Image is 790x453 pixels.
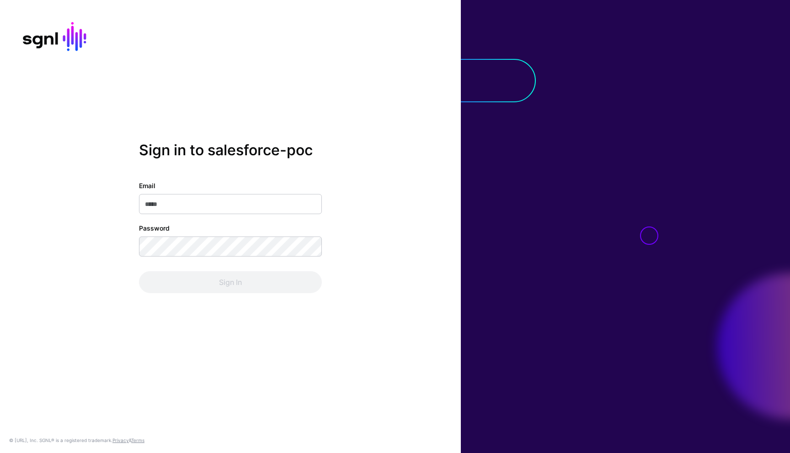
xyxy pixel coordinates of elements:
[139,142,322,159] h2: Sign in to salesforce-poc
[131,437,144,443] a: Terms
[9,437,144,444] div: © [URL], Inc. SGNL® is a registered trademark. &
[112,437,129,443] a: Privacy
[139,223,170,233] label: Password
[139,181,155,190] label: Email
